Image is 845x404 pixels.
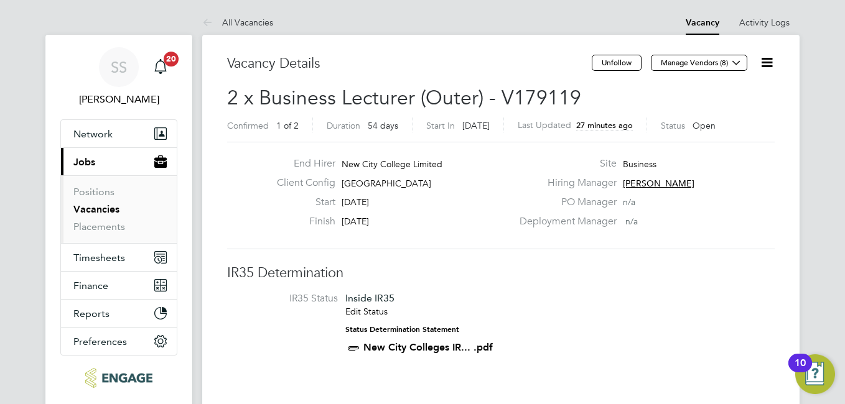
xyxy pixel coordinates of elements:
[148,47,173,87] a: 20
[651,55,747,71] button: Manage Vendors (8)
[345,325,459,334] strong: Status Determination Statement
[592,55,642,71] button: Unfollow
[342,196,369,208] span: [DATE]
[327,120,360,131] label: Duration
[227,55,592,73] h3: Vacancy Details
[227,86,581,110] span: 2 x Business Lecturer (Outer) - V179119
[686,17,719,28] a: Vacancy
[345,292,394,304] span: Inside IR35
[267,215,335,228] label: Finish
[240,292,338,305] label: IR35 Status
[60,47,177,107] a: SS[PERSON_NAME]
[61,148,177,175] button: Jobs
[661,120,685,131] label: Status
[462,120,490,131] span: [DATE]
[267,196,335,209] label: Start
[623,196,635,208] span: n/a
[795,363,806,379] div: 10
[342,178,431,189] span: [GEOGRAPHIC_DATA]
[61,300,177,327] button: Reports
[73,128,113,140] span: Network
[60,368,177,388] a: Go to home page
[576,120,633,131] span: 27 minutes ago
[73,156,95,168] span: Jobs
[267,157,335,170] label: End Hirer
[164,52,179,67] span: 20
[73,186,114,198] a: Positions
[623,158,656,170] span: Business
[512,215,617,228] label: Deployment Manager
[202,17,273,28] a: All Vacancies
[623,178,694,189] span: [PERSON_NAME]
[73,336,127,347] span: Preferences
[276,120,299,131] span: 1 of 2
[512,177,617,190] label: Hiring Manager
[61,120,177,147] button: Network
[267,177,335,190] label: Client Config
[512,196,617,209] label: PO Manager
[73,280,108,292] span: Finance
[61,328,177,355] button: Preferences
[61,244,177,271] button: Timesheets
[85,368,152,388] img: ncclondon-logo-retina.png
[227,264,775,282] h3: IR35 Determination
[345,306,388,317] a: Edit Status
[368,120,398,131] span: 54 days
[60,92,177,107] span: Shabnam Shaheen
[693,120,716,131] span: Open
[363,341,493,353] a: New City Colleges IR... .pdf
[61,272,177,299] button: Finance
[73,252,125,264] span: Timesheets
[73,221,125,232] a: Placements
[512,157,617,170] label: Site
[625,216,638,227] span: n/a
[518,119,571,131] label: Last Updated
[111,59,127,75] span: SS
[73,308,110,319] span: Reports
[426,120,455,131] label: Start In
[73,203,119,215] a: Vacancies
[739,17,790,28] a: Activity Logs
[342,216,369,227] span: [DATE]
[227,120,269,131] label: Confirmed
[342,158,442,170] span: New City College Limited
[61,175,177,243] div: Jobs
[795,354,835,394] button: Open Resource Center, 10 new notifications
